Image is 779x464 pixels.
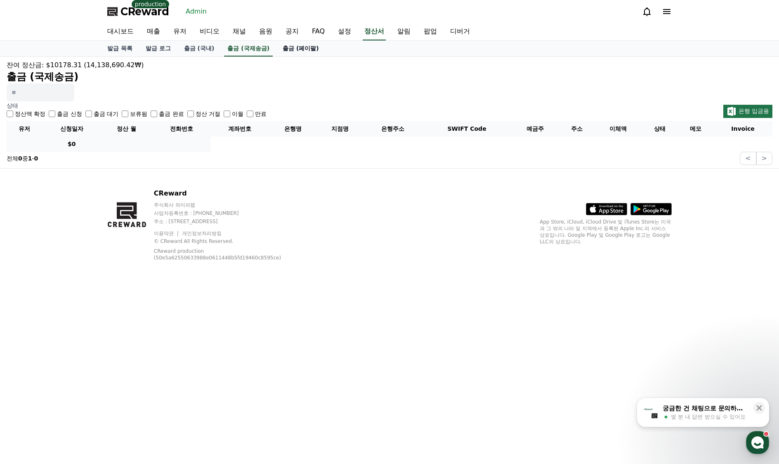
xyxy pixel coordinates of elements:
th: 지점명 [316,121,364,137]
p: 주식회사 와이피랩 [154,202,299,208]
p: 주소 : [STREET_ADDRESS] [154,218,299,225]
th: 메모 [677,121,713,137]
strong: 1 [28,155,32,162]
a: 대시보드 [101,23,140,40]
label: 출금 신청 [57,110,82,118]
th: 정산 월 [101,121,152,137]
label: 정산액 확정 [15,110,45,118]
th: 유저 [7,121,42,137]
a: 출금 (페이팔) [276,41,326,57]
th: 은행명 [269,121,316,137]
th: 계좌번호 [211,121,269,137]
button: > [756,152,772,165]
th: 주소 [559,121,595,137]
h2: 출금 (국제송금) [7,70,772,83]
a: 설정 [106,261,158,282]
a: 매출 [140,23,167,40]
button: < [740,152,756,165]
label: 만료 [255,110,267,118]
th: 예금주 [512,121,559,137]
a: 홈 [2,261,54,282]
strong: 0 [18,155,22,162]
span: 홈 [26,274,31,280]
span: 설정 [127,274,137,280]
a: 개인정보처리방침 [182,231,222,236]
p: App Store, iCloud, iCloud Drive 및 iTunes Store는 미국과 그 밖의 나라 및 지역에서 등록된 Apple Inc.의 서비스 상표입니다. Goo... [540,219,672,245]
p: $0 [46,140,98,148]
th: 이체액 [595,121,642,137]
p: CReward [154,188,299,198]
p: 사업자등록번호 : [PHONE_NUMBER] [154,210,299,217]
a: 출금 (국제송금) [224,41,273,57]
a: 발급 로그 [139,41,177,57]
label: 출금 대기 [94,110,118,118]
a: 채널 [226,23,253,40]
span: 은행 입금용 [739,108,769,114]
a: CReward [107,5,169,18]
a: 출금 (국내) [177,41,221,57]
label: 보류됨 [130,110,147,118]
label: 정산 거절 [196,110,220,118]
a: 디버거 [444,23,477,40]
a: 정산서 [363,23,386,40]
a: 이용약관 [154,231,180,236]
th: 전화번호 [152,121,211,137]
p: 상태 [7,101,267,110]
p: © CReward All Rights Reserved. [154,238,299,245]
th: SWIFT Code [422,121,512,137]
a: 알림 [391,23,417,40]
label: 이월 [232,110,243,118]
a: 음원 [253,23,279,40]
span: 잔여 정산금: [7,61,44,69]
a: FAQ [305,23,331,40]
button: 은행 입금용 [723,105,772,118]
a: 유저 [167,23,193,40]
a: 비디오 [193,23,226,40]
strong: 0 [34,155,38,162]
th: 은행주소 [364,121,422,137]
th: Invoice [713,121,772,137]
p: CReward production (50e5a62550633988e0611448b5fd19460c8595ce) [154,248,286,261]
a: 공지 [279,23,305,40]
span: CReward [120,5,169,18]
span: $10178.31 (14,138,690.42₩) [46,61,144,69]
span: 대화 [76,274,85,281]
th: 신청일자 [42,121,101,137]
a: 팝업 [417,23,444,40]
label: 출금 완료 [159,110,184,118]
p: 전체 중 - [7,154,38,163]
a: 발급 목록 [101,41,139,57]
a: Admin [182,5,210,18]
th: 상태 [642,121,678,137]
a: 대화 [54,261,106,282]
a: 설정 [331,23,358,40]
